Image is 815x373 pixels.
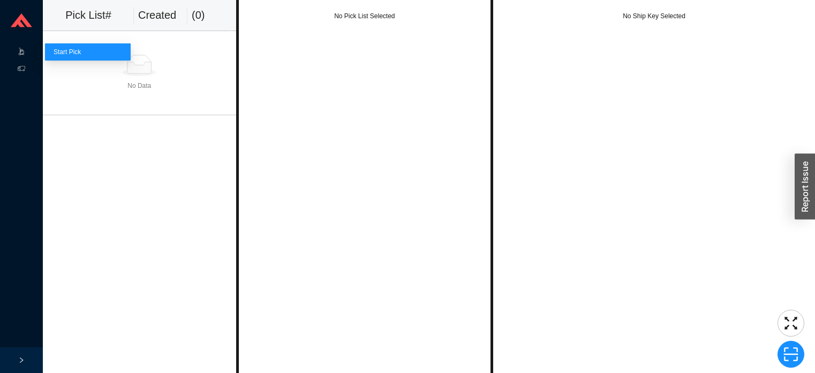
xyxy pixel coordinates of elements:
[192,6,226,24] div: ( 0 )
[778,341,804,368] button: scan
[778,310,804,337] button: fullscreen
[493,11,815,21] div: No Ship Key Selected
[778,346,804,362] span: scan
[18,357,25,363] span: right
[239,11,491,21] div: No Pick List Selected
[778,315,804,331] span: fullscreen
[47,80,232,91] div: No Data
[54,48,81,56] a: Start Pick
